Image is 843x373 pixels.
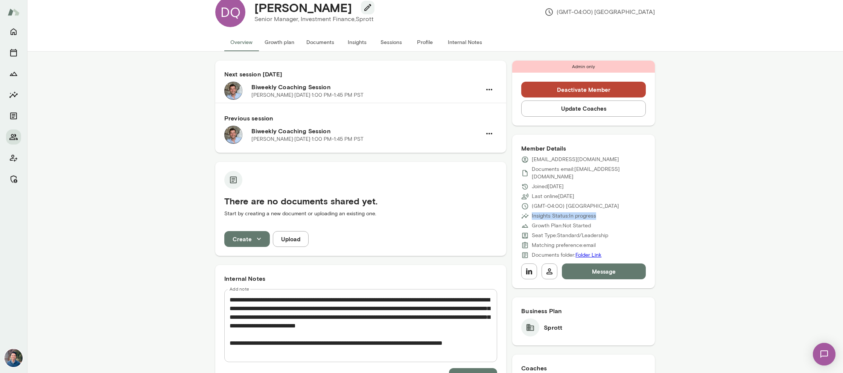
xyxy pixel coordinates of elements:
button: Update Coaches [521,100,646,116]
p: Insights Status: In progress [532,212,596,220]
p: Joined [DATE] [532,183,564,190]
p: Senior Manager, Investment Finance, Sprott [254,15,374,24]
img: Alex Yu [5,349,23,367]
button: Insights [340,33,374,51]
button: Upload [273,231,309,247]
h6: Internal Notes [224,274,497,283]
button: Sessions [6,45,21,60]
p: [EMAIL_ADDRESS][DOMAIN_NAME] [532,156,619,163]
p: Start by creating a new document or uploading an existing one. [224,210,497,218]
p: Documents email: [EMAIL_ADDRESS][DOMAIN_NAME] [532,166,646,181]
h6: Biweekly Coaching Session [251,82,481,91]
h6: Member Details [521,144,646,153]
button: Internal Notes [442,33,488,51]
h4: [PERSON_NAME] [254,0,352,15]
button: Documents [6,108,21,123]
button: Sessions [374,33,408,51]
p: Last online [DATE] [532,193,574,200]
p: [PERSON_NAME] · [DATE] · 1:00 PM-1:45 PM PST [251,91,364,99]
button: Client app [6,151,21,166]
p: Growth Plan: Not Started [532,222,591,230]
div: Admin only [512,61,655,73]
label: Add note [230,286,249,292]
button: Home [6,24,21,39]
p: [PERSON_NAME] · [DATE] · 1:00 PM-1:45 PM PST [251,135,364,143]
button: Insights [6,87,21,102]
button: Deactivate Member [521,82,646,97]
button: Message [562,263,646,279]
button: Growth plan [259,33,300,51]
button: Profile [408,33,442,51]
button: Members [6,129,21,145]
h5: There are no documents shared yet. [224,195,497,207]
h6: Business Plan [521,306,646,315]
p: Documents folder: [532,251,601,259]
button: Growth Plan [6,66,21,81]
h6: Coaches [521,364,646,373]
button: Overview [224,33,259,51]
h6: Biweekly Coaching Session [251,126,481,135]
p: (GMT-04:00) [GEOGRAPHIC_DATA] [532,202,619,210]
button: Documents [300,33,340,51]
p: Matching preference: email [532,242,596,249]
img: Mento [8,5,20,19]
h6: Sprott [544,323,562,332]
a: Folder Link [575,252,601,258]
button: Manage [6,172,21,187]
p: (GMT-04:00) [GEOGRAPHIC_DATA] [545,8,655,17]
p: Seat Type: Standard/Leadership [532,232,608,239]
h6: Next session [DATE] [224,70,497,79]
h6: Previous session [224,114,497,123]
button: Create [224,231,270,247]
